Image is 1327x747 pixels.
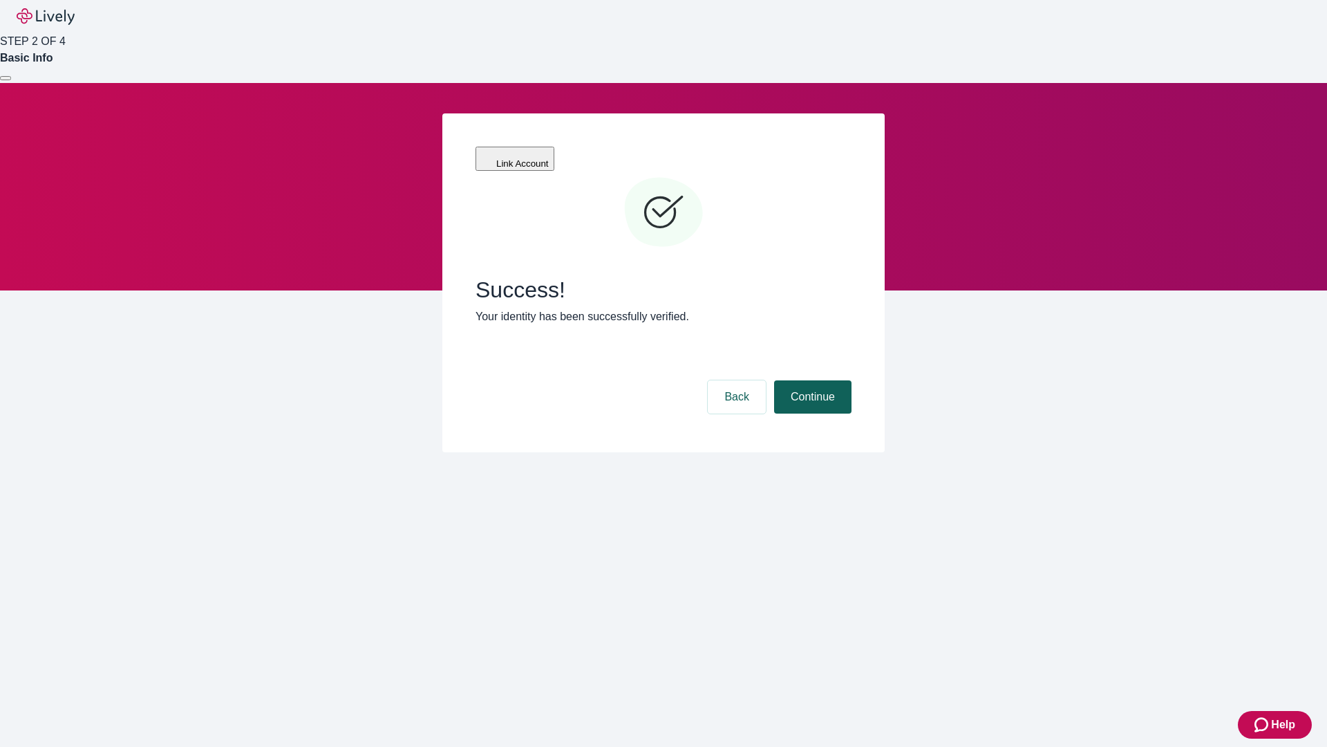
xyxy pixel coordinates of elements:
button: Link Account [476,147,554,171]
p: Your identity has been successfully verified. [476,308,851,325]
span: Help [1271,717,1295,733]
svg: Zendesk support icon [1254,717,1271,733]
svg: Checkmark icon [622,172,705,255]
img: Lively [17,8,75,25]
button: Continue [774,380,851,414]
span: Success! [476,277,851,303]
button: Zendesk support iconHelp [1238,711,1312,739]
button: Back [708,380,766,414]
